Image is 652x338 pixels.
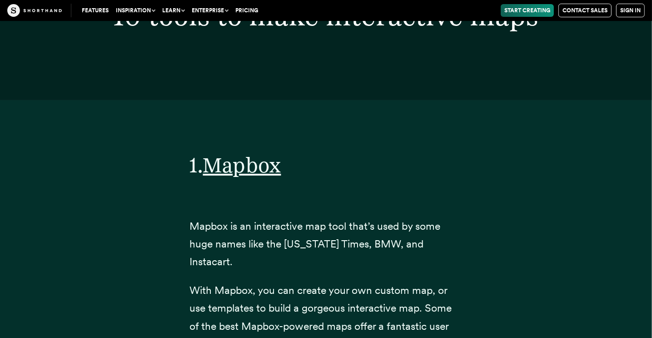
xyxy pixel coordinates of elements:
[190,220,441,268] span: Mapbox is an interactive map tool that’s used by some huge names like the [US_STATE] Times, BMW, ...
[159,4,188,17] button: Learn
[203,152,281,177] a: Mapbox
[112,4,159,17] button: Inspiration
[616,4,645,17] a: Sign in
[78,4,112,17] a: Features
[188,4,232,17] button: Enterprise
[558,4,612,17] a: Contact Sales
[7,4,62,17] img: The Craft
[190,152,203,177] span: 1.
[232,4,262,17] a: Pricing
[501,4,554,17] a: Start Creating
[69,2,583,29] h2: 10 tools to make interactive maps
